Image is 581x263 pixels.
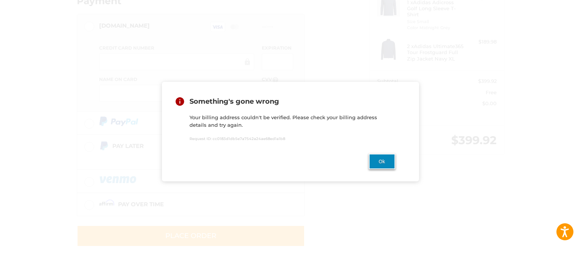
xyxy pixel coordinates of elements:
p: Your billing address couldn't be verified. Please check your billing address details and try again. [190,114,395,129]
iframe: Google Отзывы клиентов [519,243,581,263]
span: cc0183d1db5e7a7542a24ae68ed1a1b8 [213,137,285,141]
span: Request ID: [190,137,211,141]
span: Something's gone wrong [190,97,279,106]
button: Ok [369,154,395,169]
